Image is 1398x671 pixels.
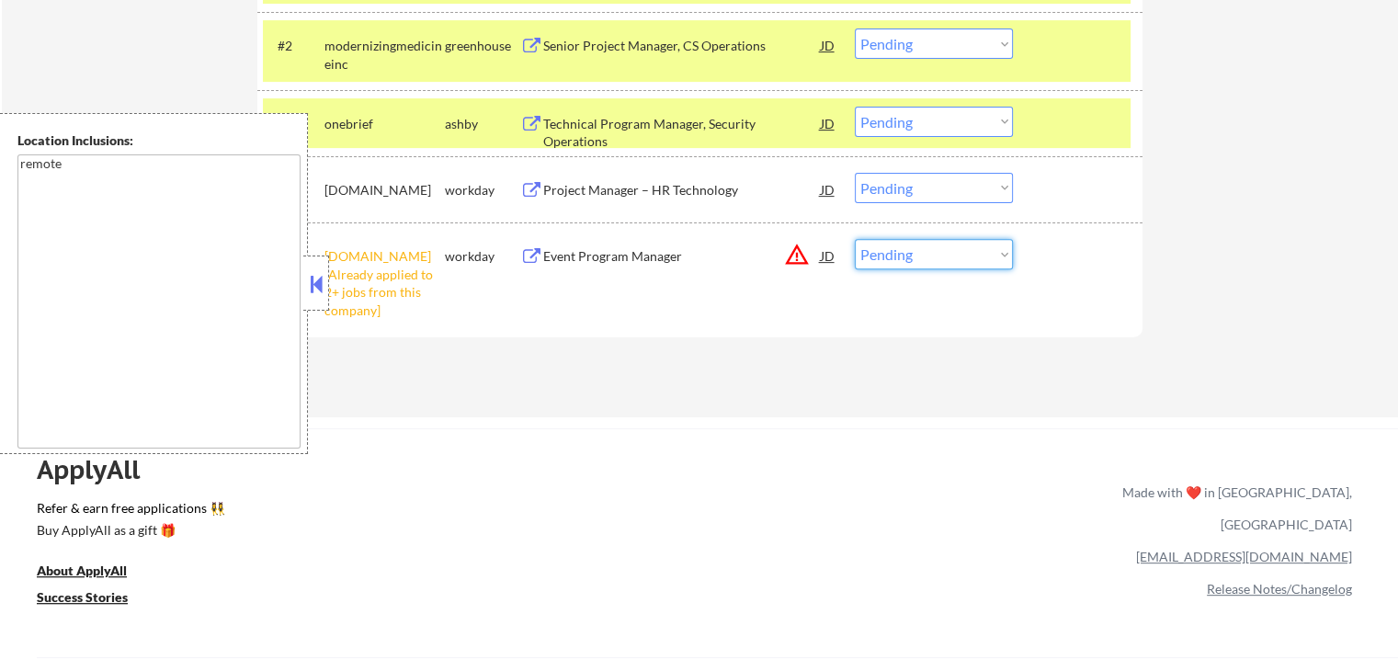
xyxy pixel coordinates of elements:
a: Release Notes/Changelog [1207,581,1352,597]
div: JD [819,107,837,140]
div: Buy ApplyAll as a gift 🎁 [37,524,221,537]
div: greenhouse [445,37,520,55]
div: workday [445,247,520,266]
div: [DOMAIN_NAME] [Already applied to 2+ jobs from this company] [324,247,445,319]
div: JD [819,28,837,62]
a: Buy ApplyAll as a gift 🎁 [37,521,221,544]
u: About ApplyAll [37,563,127,578]
a: About ApplyAll [37,562,153,585]
div: modernizingmedicineinc [324,37,445,73]
div: Event Program Manager [543,247,821,266]
div: #2 [278,37,310,55]
div: workday [445,181,520,199]
div: Location Inclusions: [17,131,301,150]
div: ashby [445,115,520,133]
div: Project Manager – HR Technology [543,181,821,199]
div: Senior Project Manager, CS Operations [543,37,821,55]
u: Success Stories [37,589,128,605]
div: ApplyAll [37,454,161,485]
a: [EMAIL_ADDRESS][DOMAIN_NAME] [1136,549,1352,564]
div: onebrief [324,115,445,133]
a: Success Stories [37,588,153,611]
div: Made with ❤️ in [GEOGRAPHIC_DATA], [GEOGRAPHIC_DATA] [1115,476,1352,540]
button: warning_amber [784,242,810,267]
div: JD [819,173,837,206]
div: Technical Program Manager, Security Operations [543,115,821,151]
div: JD [819,239,837,272]
a: Refer & earn free applications 👯‍♀️ [37,502,738,521]
div: [DOMAIN_NAME] [324,181,445,199]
